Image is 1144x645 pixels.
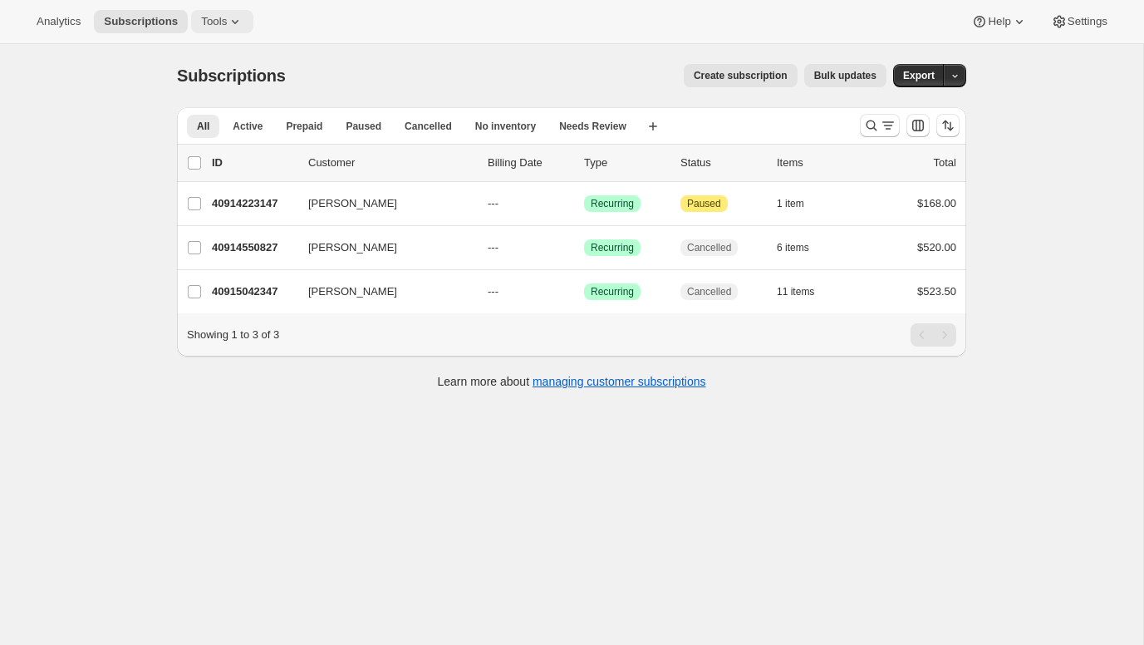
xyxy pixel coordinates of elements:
[591,197,634,210] span: Recurring
[1041,10,1117,33] button: Settings
[187,327,279,343] p: Showing 1 to 3 of 3
[804,64,886,87] button: Bulk updates
[893,64,945,87] button: Export
[591,241,634,254] span: Recurring
[298,234,464,261] button: [PERSON_NAME]
[911,323,956,347] nav: Pagination
[298,190,464,217] button: [PERSON_NAME]
[680,155,763,171] p: Status
[687,197,721,210] span: Paused
[27,10,91,33] button: Analytics
[298,278,464,305] button: [PERSON_NAME]
[591,285,634,298] span: Recurring
[212,155,956,171] div: IDCustomerBilling DateTypeStatusItemsTotal
[1068,15,1107,28] span: Settings
[475,120,536,133] span: No inventory
[197,120,209,133] span: All
[212,192,956,215] div: 40914223147[PERSON_NAME]---SuccessRecurringAttentionPaused1 item$168.00
[488,155,571,171] p: Billing Date
[559,120,626,133] span: Needs Review
[488,285,498,298] span: ---
[212,195,295,212] p: 40914223147
[860,114,900,137] button: Search and filter results
[640,115,666,138] button: Create new view
[777,155,860,171] div: Items
[488,197,498,209] span: ---
[177,66,286,85] span: Subscriptions
[777,197,804,210] span: 1 item
[308,283,397,300] span: [PERSON_NAME]
[687,285,731,298] span: Cancelled
[308,155,474,171] p: Customer
[37,15,81,28] span: Analytics
[684,64,798,87] button: Create subscription
[903,69,935,82] span: Export
[191,10,253,33] button: Tools
[308,195,397,212] span: [PERSON_NAME]
[961,10,1037,33] button: Help
[308,239,397,256] span: [PERSON_NAME]
[814,69,876,82] span: Bulk updates
[777,236,827,259] button: 6 items
[212,155,295,171] p: ID
[488,241,498,254] span: ---
[94,10,188,33] button: Subscriptions
[533,375,706,388] a: managing customer subscriptions
[936,114,960,137] button: Sort the results
[212,236,956,259] div: 40914550827[PERSON_NAME]---SuccessRecurringCancelled6 items$520.00
[438,373,706,390] p: Learn more about
[694,69,788,82] span: Create subscription
[917,285,956,298] span: $523.50
[777,285,814,298] span: 11 items
[212,239,295,256] p: 40914550827
[286,120,322,133] span: Prepaid
[233,120,263,133] span: Active
[687,241,731,254] span: Cancelled
[346,120,381,133] span: Paused
[917,197,956,209] span: $168.00
[988,15,1010,28] span: Help
[906,114,930,137] button: Customize table column order and visibility
[201,15,227,28] span: Tools
[934,155,956,171] p: Total
[777,280,832,303] button: 11 items
[584,155,667,171] div: Type
[777,241,809,254] span: 6 items
[917,241,956,254] span: $520.00
[405,120,452,133] span: Cancelled
[104,15,178,28] span: Subscriptions
[777,192,822,215] button: 1 item
[212,283,295,300] p: 40915042347
[212,280,956,303] div: 40915042347[PERSON_NAME]---SuccessRecurringCancelled11 items$523.50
